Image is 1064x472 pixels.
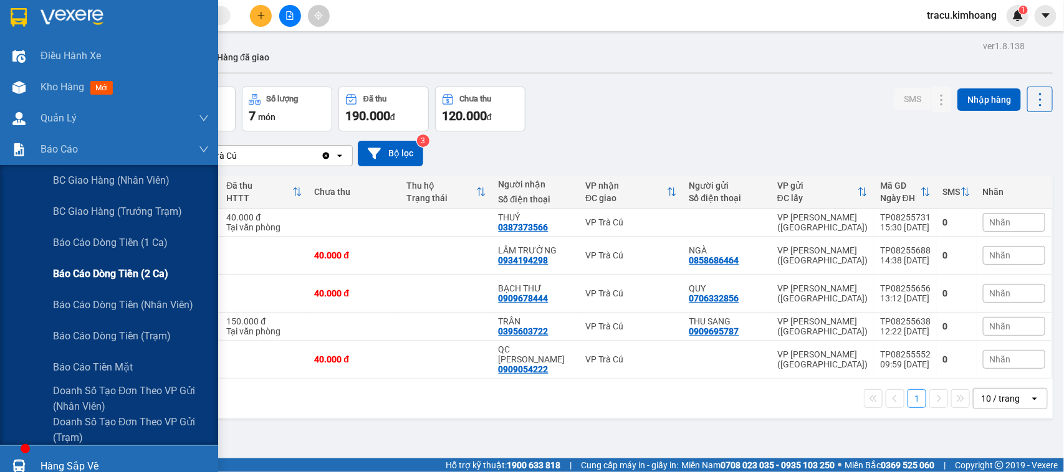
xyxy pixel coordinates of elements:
[777,193,858,203] div: ĐC lấy
[880,255,931,265] div: 14:38 [DATE]
[238,149,239,162] input: Selected VP Trà Cú.
[53,359,133,375] span: Báo cáo tiền mặt
[207,42,279,72] button: Hàng đã giao
[689,255,739,265] div: 0858686464
[41,110,77,126] span: Quản Lý
[226,316,302,326] div: 150.000 đ
[1012,10,1023,21] img: icon-new-feature
[12,112,26,125] img: warehouse-icon
[250,5,272,27] button: plus
[358,141,423,166] button: Bộ lọc
[777,283,868,303] div: VP [PERSON_NAME] ([GEOGRAPHIC_DATA])
[777,349,868,369] div: VP [PERSON_NAME] ([GEOGRAPHIC_DATA])
[400,176,492,209] th: Toggle SortBy
[315,250,395,260] div: 40.000 đ
[1019,6,1028,14] sup: 1
[507,460,560,470] strong: 1900 633 818
[689,193,765,203] div: Số điện thoại
[345,108,390,123] span: 190.000
[874,176,937,209] th: Toggle SortBy
[406,193,476,203] div: Trạng thái
[499,179,573,189] div: Người nhận
[943,321,971,331] div: 0
[53,297,193,313] span: Báo cáo dòng tiền (nhân viên)
[435,87,525,131] button: Chưa thu120.000đ
[990,288,1011,298] span: Nhãn
[315,354,395,364] div: 40.000 đ
[990,321,1011,331] span: Nhãn
[880,316,931,326] div: TP08255638
[321,151,331,161] svg: Clear value
[581,458,678,472] span: Cung cấp máy in - giấy in:
[937,176,977,209] th: Toggle SortBy
[777,245,868,265] div: VP [PERSON_NAME] ([GEOGRAPHIC_DATA])
[689,326,739,336] div: 0909695787
[41,81,84,93] span: Kho hàng
[267,95,299,103] div: Số lượng
[1030,394,1040,404] svg: open
[53,235,168,250] span: Báo cáo dòng tiền (1 ca)
[226,222,302,232] div: Tại văn phòng
[880,326,931,336] div: 12:22 [DATE]
[285,11,294,20] span: file-add
[957,88,1021,111] button: Nhập hàng
[943,250,971,260] div: 0
[390,112,395,122] span: đ
[943,354,971,364] div: 0
[981,392,1020,405] div: 10 / trang
[446,458,560,472] span: Hỗ trợ kỹ thuật:
[338,87,429,131] button: Đã thu190.000đ
[12,143,26,156] img: solution-icon
[499,293,549,303] div: 0909678444
[880,283,931,293] div: TP08255656
[406,181,476,191] div: Thu hộ
[995,461,1004,470] span: copyright
[880,181,921,191] div: Mã GD
[943,187,961,197] div: SMS
[53,172,170,188] span: BC giao hàng (nhân viên)
[53,204,182,219] span: BC giao hàng (trưởng trạm)
[689,316,765,326] div: THU SANG
[499,326,549,336] div: 0395603722
[417,135,429,147] sup: 3
[308,5,330,27] button: aim
[838,463,841,468] span: ⚪️
[460,95,492,103] div: Chưa thu
[499,255,549,265] div: 0934194298
[777,212,868,232] div: VP [PERSON_NAME] ([GEOGRAPHIC_DATA])
[585,193,666,203] div: ĐC giao
[12,50,26,63] img: warehouse-icon
[53,414,209,445] span: Doanh số tạo đơn theo VP gửi (trạm)
[53,266,168,281] span: Báo cáo dòng tiền (2 ca)
[689,245,765,255] div: NGÀ
[226,181,292,191] div: Đã thu
[41,141,78,157] span: Báo cáo
[1040,10,1052,21] span: caret-down
[983,39,1025,53] div: ver 1.8.138
[226,193,292,203] div: HTTT
[442,108,487,123] span: 120.000
[363,95,386,103] div: Đã thu
[242,87,332,131] button: Số lượng7món
[880,193,921,203] div: Ngày ĐH
[315,187,395,197] div: Chưa thu
[249,108,256,123] span: 7
[990,250,1011,260] span: Nhãn
[257,11,266,20] span: plus
[53,328,171,344] span: Báo cáo dòng tiền (trạm)
[226,212,302,222] div: 40.000 đ
[499,245,573,255] div: LÂM TRƯỜNG
[894,88,931,110] button: SMS
[1021,6,1025,14] span: 1
[499,283,573,293] div: BẠCH THƯ
[880,222,931,232] div: 15:30 [DATE]
[315,288,395,298] div: 40.000 đ
[943,288,971,298] div: 0
[880,359,931,369] div: 09:59 [DATE]
[279,5,301,27] button: file-add
[499,316,573,326] div: TRÂN
[53,383,209,414] span: Doanh số tạo đơn theo VP gửi (nhân viên)
[689,283,765,293] div: QUY
[499,344,573,364] div: QC LÊ PHONG
[1035,5,1057,27] button: caret-down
